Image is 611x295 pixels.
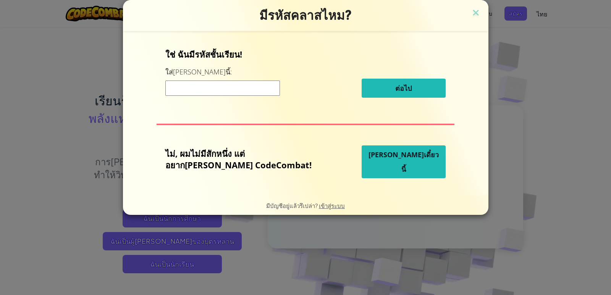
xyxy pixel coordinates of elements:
[395,84,412,93] span: ต่อไป
[369,150,439,174] span: [PERSON_NAME]เดี๋ยวนี้
[165,67,232,77] label: ใส่[PERSON_NAME]นี้:
[471,8,481,19] img: close icon
[319,202,345,209] a: เข้าสู่ระบบ
[165,148,323,171] p: ไม่, ผมไม่มีสักหนึ่ง แต่อยาก[PERSON_NAME] CodeCombat!
[362,79,446,98] button: ต่อไป
[362,145,446,178] button: [PERSON_NAME]เดี๋ยวนี้
[266,202,319,209] span: มีบัญชีอยู่แล้วรึเปล่า?
[165,48,446,60] p: ใช่ ฉันมีรหัสชั้นเรียน!
[259,8,352,23] span: มีรหัสคลาสไหม?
